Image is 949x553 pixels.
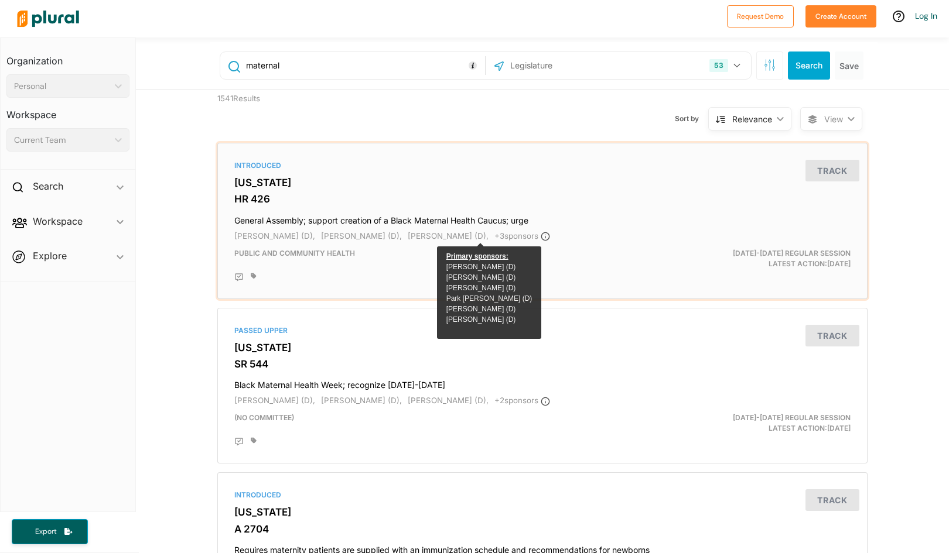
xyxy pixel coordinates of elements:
[234,177,851,188] h3: [US_STATE]
[14,80,110,92] div: Personal
[408,396,489,405] span: [PERSON_NAME] (D),
[675,114,708,124] span: Sort by
[234,396,315,405] span: [PERSON_NAME] (D),
[234,358,851,370] h3: SR 544
[446,252,508,260] span: Primary sponsors:
[321,396,402,405] span: [PERSON_NAME] (D),
[835,51,863,80] button: Save
[446,305,516,313] a: [PERSON_NAME] (D)
[14,134,110,146] div: Current Team
[727,5,794,28] button: Request Demo
[446,273,516,281] a: [PERSON_NAME] (D)
[209,90,375,134] div: 1541 Results
[805,5,876,28] button: Create Account
[727,9,794,22] a: Request Demo
[234,210,851,226] h4: General Assembly; support creation of a Black Maternal Health Caucus; urge
[805,160,859,181] button: Track
[234,273,244,282] div: Add Position Statement
[234,342,851,353] h3: [US_STATE]
[705,54,747,77] button: 53
[234,231,315,241] span: [PERSON_NAME] (D),
[27,527,64,537] span: Export
[494,396,550,405] span: + 2 sponsor s
[509,54,634,77] input: Legislature
[805,489,859,511] button: Track
[446,263,516,271] a: [PERSON_NAME] (D)
[709,59,728,72] div: 53
[234,523,851,535] h3: A 2704
[446,284,516,292] a: [PERSON_NAME] (D)
[824,113,843,125] span: View
[251,273,257,280] div: Add tags
[915,11,937,21] a: Log In
[33,180,63,193] h2: Search
[234,193,851,205] h3: HR 426
[408,231,489,241] span: [PERSON_NAME] (D),
[805,325,859,346] button: Track
[805,9,876,22] a: Create Account
[234,490,851,500] div: Introduced
[732,113,772,125] div: Relevance
[234,325,851,336] div: Passed Upper
[234,160,851,171] div: Introduced
[12,519,88,544] button: Export
[6,98,129,123] h3: Workspace
[6,44,129,70] h3: Organization
[467,60,478,71] div: Tooltip anchor
[251,437,257,444] div: Add tags
[494,231,550,241] span: + 3 sponsor s
[648,248,859,269] div: Latest Action: [DATE]
[234,375,851,390] h4: Black Maternal Health Week; recognize [DATE]-[DATE]
[733,249,851,257] span: [DATE]-[DATE] Regular Session
[234,249,355,257] span: Public and Community Health
[788,51,830,80] button: Search
[648,413,859,434] div: Latest Action: [DATE]
[234,437,244,446] div: Add Position Statement
[733,413,851,422] span: [DATE]-[DATE] Regular Session
[226,413,648,434] div: (no committee)
[234,506,851,518] h3: [US_STATE]
[764,59,776,69] span: Search Filters
[446,315,516,324] a: [PERSON_NAME] (D)
[321,231,402,241] span: [PERSON_NAME] (D),
[245,54,482,77] input: Enter keywords, bill # or legislator name
[446,294,532,303] a: Park [PERSON_NAME] (D)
